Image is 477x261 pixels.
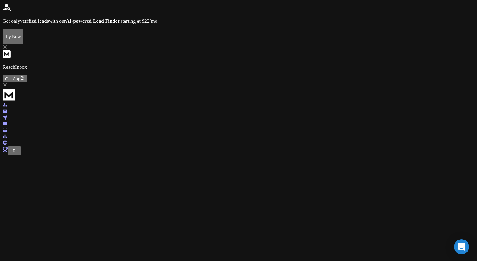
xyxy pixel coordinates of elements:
[3,29,23,44] button: Try Now
[3,88,15,101] img: logo
[13,148,16,153] span: D
[8,146,21,155] button: D
[20,18,49,24] strong: verified leads
[3,64,474,70] p: ReachInbox
[5,34,21,39] p: Try Now
[3,75,27,82] button: Get App
[454,239,469,254] div: Open Intercom Messenger
[66,18,120,24] strong: AI-powered Lead Finder,
[10,147,18,154] button: D
[3,18,474,24] p: Get only with our starting at $22/mo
